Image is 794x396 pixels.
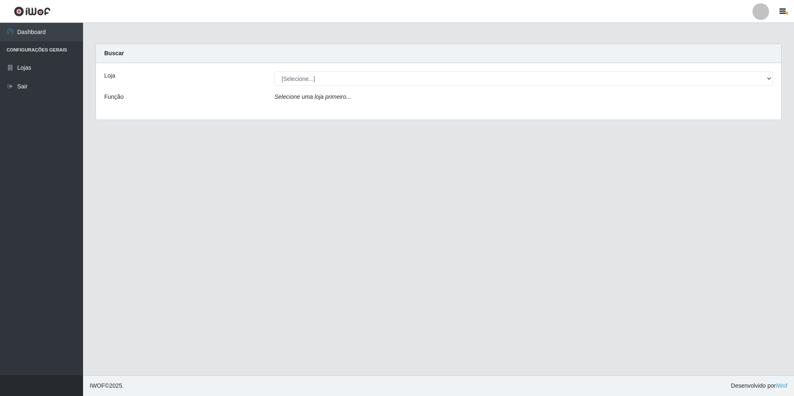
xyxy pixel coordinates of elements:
span: IWOF [90,382,105,389]
a: iWof [776,382,787,389]
strong: Buscar [104,50,124,56]
label: Função [104,93,124,101]
img: CoreUI Logo [14,6,51,17]
i: Selecione uma loja primeiro... [274,93,351,100]
label: Loja [104,71,115,80]
span: Desenvolvido por [731,381,787,390]
span: © 2025 . [90,381,124,390]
